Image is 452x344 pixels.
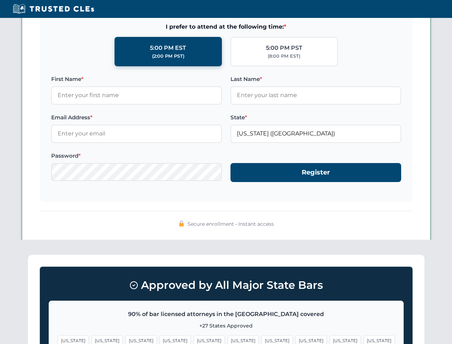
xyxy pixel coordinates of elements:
[230,113,401,122] label: State
[49,276,404,295] h3: Approved by All Major State Bars
[230,125,401,143] input: Florida (FL)
[230,86,401,104] input: Enter your last name
[51,113,222,122] label: Email Address
[58,310,395,319] p: 90% of bar licensed attorneys in the [GEOGRAPHIC_DATA] covered
[188,220,274,228] span: Secure enrollment • Instant access
[230,163,401,182] button: Register
[152,53,184,60] div: (2:00 PM PST)
[51,152,222,160] label: Password
[51,125,222,143] input: Enter your email
[51,75,222,83] label: First Name
[179,221,184,226] img: 🔒
[266,43,302,53] div: 5:00 PM PST
[150,43,186,53] div: 5:00 PM EST
[58,322,395,330] p: +27 States Approved
[268,53,300,60] div: (8:00 PM EST)
[11,4,96,14] img: Trusted CLEs
[230,75,401,83] label: Last Name
[51,86,222,104] input: Enter your first name
[51,22,401,32] span: I prefer to attend at the following time:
